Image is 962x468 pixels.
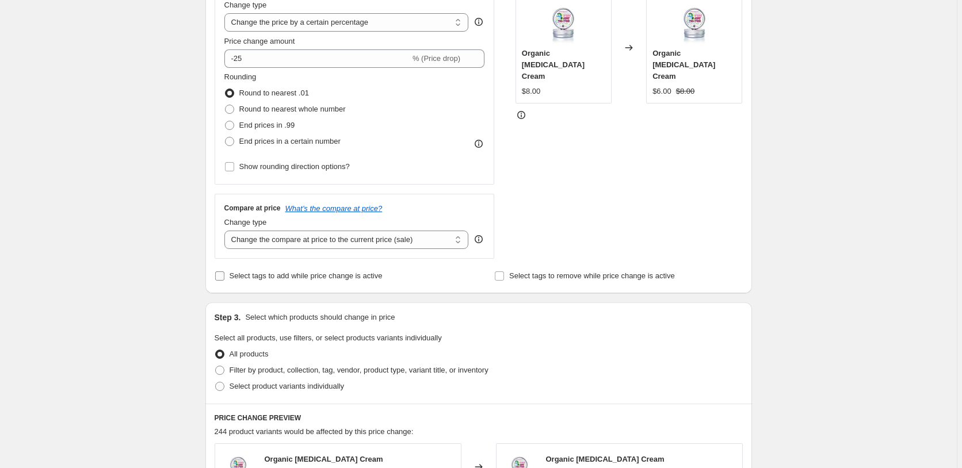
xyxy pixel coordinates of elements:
span: Organic [MEDICAL_DATA] Cream [652,49,715,80]
span: 244 product variants would be affected by this price change: [215,427,414,436]
span: Round to nearest .01 [239,89,309,97]
span: Select all products, use filters, or select products variants individually [215,333,442,342]
span: End prices in .99 [239,121,295,129]
span: All products [230,350,269,358]
div: help [473,233,484,245]
span: Select tags to remove while price change is active [509,271,675,280]
div: help [473,16,484,28]
div: $6.00 [652,86,671,97]
strike: $8.00 [676,86,695,97]
span: Price change amount [224,37,295,45]
span: Organic [MEDICAL_DATA] Cream [546,455,665,463]
span: Change type [224,218,267,227]
span: % (Price drop) [413,54,460,63]
span: Organic [MEDICAL_DATA] Cream [265,455,383,463]
span: Organic [MEDICAL_DATA] Cream [522,49,585,80]
span: End prices in a certain number [239,137,341,145]
span: Filter by product, collection, tag, vendor, product type, variant title, or inventory [230,366,488,374]
span: Round to nearest whole number [239,105,346,113]
h3: Compare at price [224,204,281,213]
span: Select product variants individually [230,382,344,390]
button: What's the compare at price? [285,204,383,213]
h6: PRICE CHANGE PREVIEW [215,413,743,423]
span: Change type [224,1,267,9]
span: Show rounding direction options? [239,162,350,171]
span: Select tags to add while price change is active [230,271,383,280]
h2: Step 3. [215,312,241,323]
span: Rounding [224,72,257,81]
p: Select which products should change in price [245,312,395,323]
input: -15 [224,49,410,68]
div: $8.00 [522,86,541,97]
